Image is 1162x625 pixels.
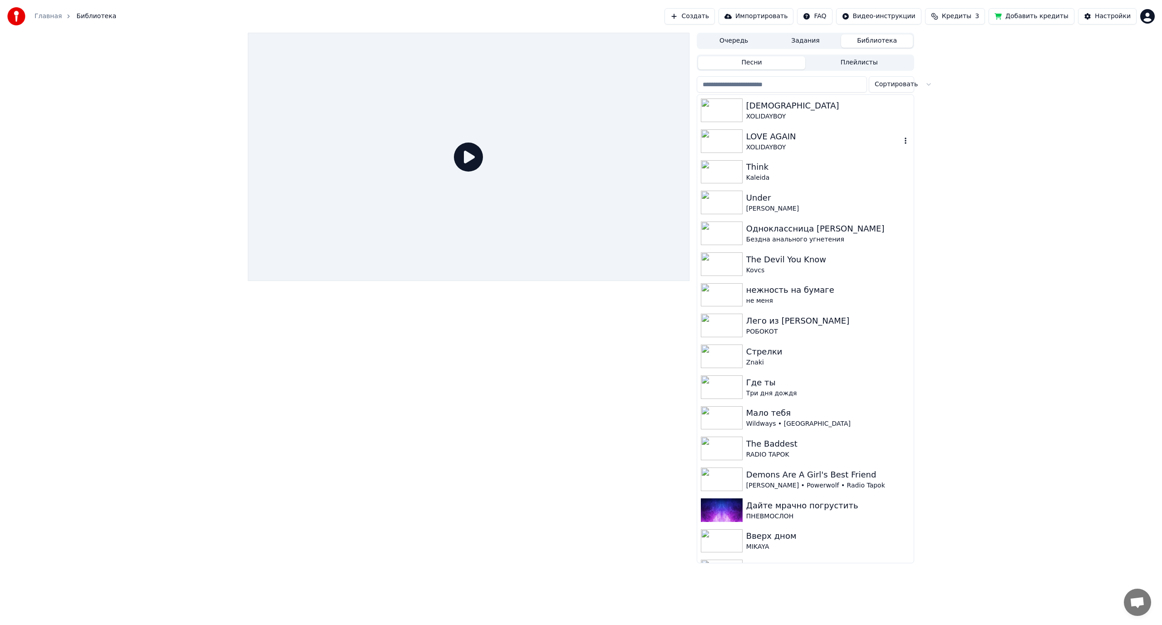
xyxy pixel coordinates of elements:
[975,12,979,21] span: 3
[797,8,832,25] button: FAQ
[746,315,910,327] div: Лего из [PERSON_NAME]
[805,56,913,69] button: Плейлисты
[746,204,910,213] div: [PERSON_NAME]
[746,499,910,512] div: Дайте мрачно погрустить
[746,438,910,450] div: The Baddest
[746,561,910,573] div: Мимо подъездов
[770,34,842,48] button: Задания
[746,450,910,459] div: RADIO TAPOK
[76,12,116,21] span: Библиотека
[942,12,971,21] span: Кредиты
[746,407,910,419] div: Мало тебя
[746,296,910,305] div: не меня
[1095,12,1131,21] div: Настройки
[746,192,910,204] div: Under
[746,253,910,266] div: The Devil You Know
[698,34,770,48] button: Очередь
[665,8,714,25] button: Создать
[746,161,910,173] div: Think
[746,419,910,428] div: Wildways • [GEOGRAPHIC_DATA]
[925,8,985,25] button: Кредиты3
[746,235,910,244] div: Бездна анального угнетения
[746,143,901,152] div: XOLIDAYBOY
[841,34,913,48] button: Библиотека
[746,468,910,481] div: Demons Are A Girl's Best Friend
[746,327,910,336] div: РОБОКОТ
[746,358,910,367] div: Znaki
[746,130,901,143] div: LOVE AGAIN
[34,12,62,21] a: Главная
[746,376,910,389] div: Где ты
[746,99,910,112] div: [DEMOGRAPHIC_DATA]
[746,481,910,490] div: [PERSON_NAME] • Powerwolf • Radio Tapok
[698,56,806,69] button: Песни
[746,389,910,398] div: Три дня дождя
[989,8,1074,25] button: Добавить кредиты
[34,12,116,21] nav: breadcrumb
[746,173,910,182] div: Kaleida
[746,112,910,121] div: XOLIDAYBOY
[746,222,910,235] div: Одноклассница [PERSON_NAME]
[836,8,921,25] button: Видео-инструкции
[746,530,910,542] div: Вверх дном
[746,345,910,358] div: Стрелки
[7,7,25,25] img: youka
[1078,8,1137,25] button: Настройки
[719,8,794,25] button: Импортировать
[746,284,910,296] div: нежность на бумаге
[875,80,918,89] span: Сортировать
[746,266,910,275] div: Kovcs
[746,512,910,521] div: ПНЕВМОСЛОН
[1124,589,1151,616] a: Открытый чат
[746,542,910,551] div: MIKAYA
